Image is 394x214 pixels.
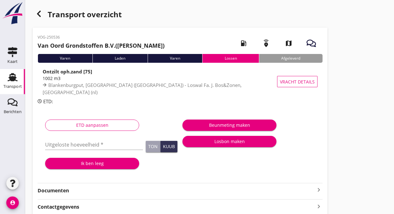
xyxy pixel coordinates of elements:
div: Transport overzicht [33,8,328,23]
div: Varen [148,54,202,63]
div: Kaart [8,59,18,63]
strong: Documenten [38,187,315,194]
strong: Contactgegevens [38,203,79,211]
button: ETD aanpassen [45,120,139,131]
div: Varen [38,54,92,63]
button: Losbon maken [182,136,276,147]
strong: Van Oord Grondstoffen B.V. [38,42,115,49]
span: Vracht details [280,78,315,85]
i: keyboard_arrow_right [315,202,323,211]
input: Uitgeloste hoeveelheid * [45,140,143,150]
i: map [280,35,297,52]
h2: ([PERSON_NAME]) [38,41,165,50]
i: local_gas_station [235,35,252,52]
div: Berichten [4,110,22,114]
div: Ik ben leeg [50,160,134,167]
div: Beunmeting maken [187,122,271,128]
div: Ton [148,144,158,149]
strong: Ontzilt oph.zand [75] [43,68,92,75]
a: Ontzilt oph.zand [75]1002 m3Blankenburgput, [GEOGRAPHIC_DATA] ([GEOGRAPHIC_DATA]) - Loswal Fa. J.... [38,68,323,95]
button: Kuub [160,141,177,152]
span: ETD: [43,98,53,104]
span: Blankenburgput, [GEOGRAPHIC_DATA] ([GEOGRAPHIC_DATA]) - Loswal Fa. J. Bos&Zonen, [GEOGRAPHIC_DATA... [43,82,242,95]
img: logo-small.a267ee39.svg [1,2,24,25]
button: Ton [146,141,160,152]
p: VOG-250536 [38,35,165,40]
div: Kuub [163,144,175,149]
div: Losbon maken [187,138,271,145]
div: 1002 m3 [43,75,280,82]
button: Beunmeting maken [182,120,276,131]
button: Vracht details [277,76,318,87]
i: account_circle [6,196,19,209]
div: ETD aanpassen [50,122,134,128]
i: keyboard_arrow_right [315,186,323,194]
div: Lossen [202,54,259,63]
i: emergency_share [257,35,275,52]
div: Transport [3,84,22,88]
div: Laden [92,54,148,63]
button: Ik ben leeg [45,158,139,169]
div: Afgeleverd [259,54,323,63]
